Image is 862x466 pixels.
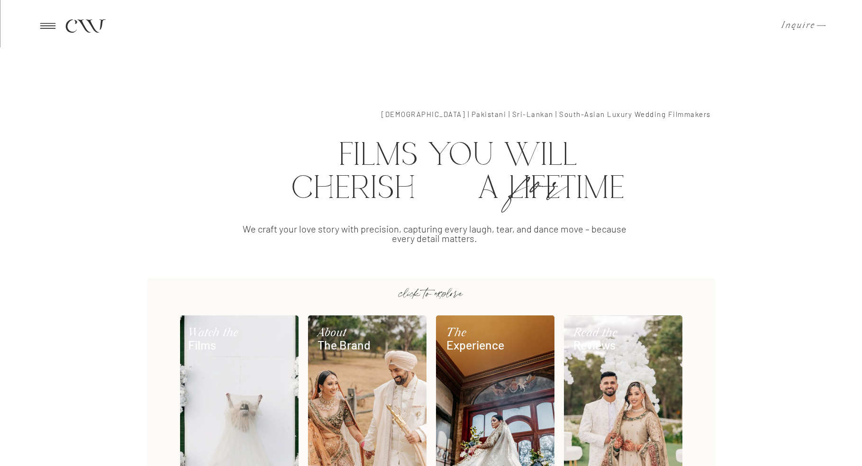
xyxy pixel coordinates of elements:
a: About [318,315,379,339]
a: The [446,315,508,339]
a: Watch the [188,315,263,339]
a: The Brand [318,327,411,350]
a: Experience [446,327,508,350]
a: Inquire [781,21,809,30]
a: Films [188,327,249,350]
h1: films you will cherish a lifetime [195,140,720,214]
a: Read the [573,315,635,339]
a: CW [65,17,105,34]
h2: click to explore [379,287,483,299]
a: Reviews [573,327,635,350]
h2: [DEMOGRAPHIC_DATA] | Pakistani | Sri-Lankan | South-Asian Luxury Wedding Filmmakers [339,111,711,124]
i: for [516,148,568,216]
p: We craft your love story with precision, capturing every laugh, tear, and dance move – because ev... [236,224,633,251]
